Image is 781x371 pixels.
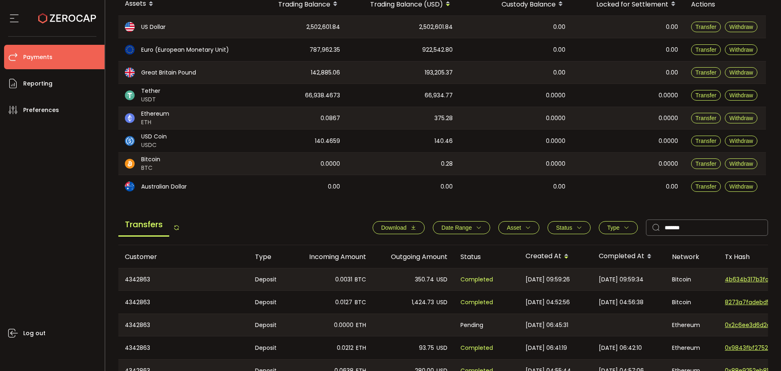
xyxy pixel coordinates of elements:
div: Outgoing Amount [373,252,454,261]
span: 0.0000 [546,159,565,169]
button: Withdraw [725,22,757,32]
span: Withdraw [729,115,753,121]
span: 375.28 [434,114,453,123]
button: Transfer [691,22,721,32]
span: ETH [141,118,169,127]
span: Preferences [23,104,59,116]
span: Bitcoin [141,155,160,164]
button: Transfer [691,44,721,55]
span: 140.4659 [315,136,340,146]
div: 4342863 [118,291,249,314]
span: 142,885.06 [311,68,340,77]
span: 922,542.80 [422,45,453,55]
span: Withdraw [729,92,753,99]
div: Deposit [249,314,291,336]
span: 0.00 [441,182,453,191]
span: USDC [141,141,167,149]
span: 0.00 [553,22,565,32]
span: 0.0000 [659,91,678,100]
div: Ethereum [665,314,718,336]
span: 140.46 [434,136,453,146]
span: 0.0867 [321,114,340,123]
span: US Dollar [141,23,166,31]
img: eth_portfolio.svg [125,113,135,123]
button: Type [599,221,638,234]
span: Transfer [696,115,717,121]
span: Great Britain Pound [141,68,196,77]
span: Transfers [118,213,169,237]
span: Transfer [696,138,717,144]
span: Download [381,224,406,231]
button: Withdraw [725,90,757,101]
span: 0.00 [666,45,678,55]
button: Transfer [691,136,721,146]
span: BTC [141,164,160,172]
div: Completed At [592,250,665,263]
span: 0.0000 [334,321,353,330]
span: 93.75 [419,343,434,353]
span: BTC [355,275,366,284]
button: Transfer [691,181,721,192]
span: 0.00 [666,182,678,191]
span: 0.28 [441,159,453,169]
div: 4342863 [118,268,249,290]
span: Withdraw [729,183,753,190]
span: Completed [460,343,493,353]
span: Completed [460,275,493,284]
button: Withdraw [725,136,757,146]
span: 66,934.77 [425,91,453,100]
button: Withdraw [725,44,757,55]
button: Transfer [691,67,721,78]
span: Payments [23,51,52,63]
span: ETH [356,343,366,353]
span: USDT [141,95,160,104]
div: Deposit [249,268,291,290]
button: Transfer [691,90,721,101]
span: 66,938.4673 [305,91,340,100]
span: 2,502,601.84 [306,22,340,32]
span: Withdraw [729,24,753,30]
span: Transfer [696,92,717,99]
span: 0.00 [553,182,565,191]
span: Completed [460,298,493,307]
img: btc_portfolio.svg [125,159,135,169]
span: Withdraw [729,69,753,76]
span: 0.0031 [335,275,352,284]
span: Transfer [696,69,717,76]
span: 2,502,601.84 [419,22,453,32]
div: Type [249,252,291,261]
span: Reporting [23,78,52,90]
div: Customer [118,252,249,261]
img: gbp_portfolio.svg [125,68,135,77]
span: 0.0000 [546,91,565,100]
span: 787,962.35 [310,45,340,55]
span: Transfer [696,160,717,167]
div: 4342863 [118,336,249,359]
span: [DATE] 09:59:26 [526,275,570,284]
span: 0.00 [666,22,678,32]
span: Transfer [696,24,717,30]
span: Ethereum [141,110,169,118]
span: Withdraw [729,160,753,167]
button: Download [373,221,425,234]
span: 1,424.73 [412,298,434,307]
span: BTC [355,298,366,307]
span: 350.74 [415,275,434,284]
button: Withdraw [725,158,757,169]
span: USD [436,298,447,307]
button: Asset [498,221,539,234]
span: Transfer [696,183,717,190]
span: 0.0000 [546,114,565,123]
span: USD Coin [141,132,167,141]
span: 0.0000 [659,114,678,123]
button: Withdraw [725,181,757,192]
span: [DATE] 04:52:56 [526,298,570,307]
span: Pending [460,321,483,330]
div: Chat Widget [686,283,781,371]
div: 4342863 [118,314,249,336]
span: [DATE] 06:45:31 [526,321,568,330]
img: usdc_portfolio.svg [125,136,135,146]
button: Status [548,221,591,234]
span: 193,205.37 [425,68,453,77]
div: Created At [519,250,592,263]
